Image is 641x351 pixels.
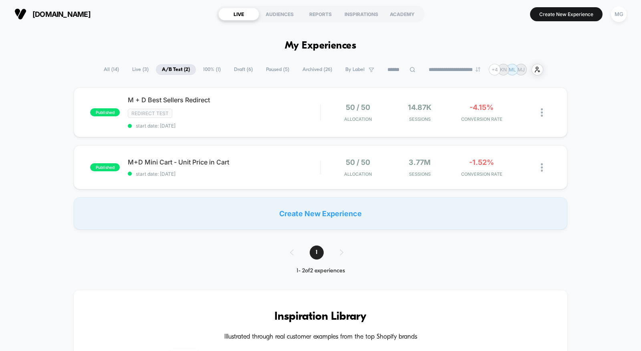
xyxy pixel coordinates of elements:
[341,8,382,20] div: INSPIRATIONS
[382,8,423,20] div: ACADEMY
[345,67,365,73] span: By Label
[228,64,259,75] span: Draft ( 6 )
[259,8,300,20] div: AUDIENCES
[128,109,172,118] span: Redirect Test
[344,171,372,177] span: Allocation
[453,116,511,122] span: CONVERSION RATE
[260,64,295,75] span: Paused ( 5 )
[74,197,567,229] div: Create New Experience
[128,123,320,129] span: start date: [DATE]
[218,8,259,20] div: LIVE
[346,103,370,112] span: 50 / 50
[98,310,543,323] h3: Inspiration Library
[310,245,324,260] span: 1
[14,8,26,20] img: Visually logo
[344,116,372,122] span: Allocation
[346,158,370,166] span: 50 / 50
[128,171,320,177] span: start date: [DATE]
[90,108,120,116] span: published
[609,6,629,22] button: MG
[509,67,516,73] p: ML
[285,40,357,52] h1: My Experiences
[409,158,431,166] span: 3.77M
[541,108,543,117] img: close
[282,268,359,274] div: 1 - 2 of 2 experiences
[296,64,338,75] span: Archived ( 26 )
[12,8,93,20] button: [DOMAIN_NAME]
[128,158,320,166] span: M+D Mini Cart - Unit Price in Cart
[489,64,500,75] div: + 4
[98,333,543,341] h4: Illustrated through real customer examples from the top Shopify brands
[530,7,603,21] button: Create New Experience
[32,10,91,18] span: [DOMAIN_NAME]
[408,103,431,112] span: 14.87k
[518,67,525,73] p: MJ
[126,64,155,75] span: Live ( 3 )
[611,6,627,22] div: MG
[500,67,507,73] p: KN
[391,171,449,177] span: Sessions
[197,64,227,75] span: 100% ( 1 )
[541,163,543,172] img: close
[300,8,341,20] div: REPORTS
[98,64,125,75] span: All ( 14 )
[470,103,494,112] span: -4.15%
[156,64,196,75] span: A/B Test ( 2 )
[476,67,480,72] img: end
[128,96,320,104] span: M + D Best Sellers Redirect
[469,158,494,166] span: -1.52%
[90,163,120,171] span: published
[391,116,449,122] span: Sessions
